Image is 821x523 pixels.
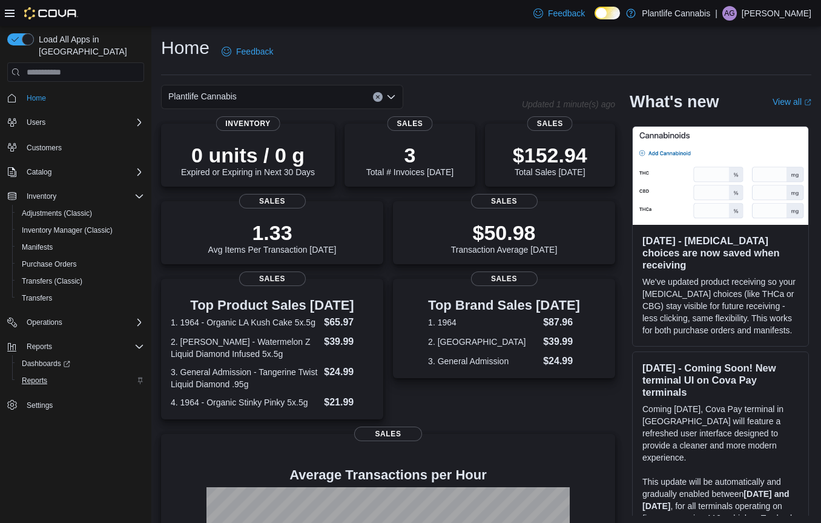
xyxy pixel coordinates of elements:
span: Purchase Orders [22,259,77,269]
button: Catalog [2,164,149,181]
button: Users [22,115,50,130]
a: Transfers [17,291,57,305]
span: Plantlife Cannabis [168,89,237,104]
a: Dashboards [17,356,75,371]
button: Transfers [12,290,149,307]
button: Open list of options [386,92,396,102]
div: Total Sales [DATE] [513,143,587,177]
dt: 3. General Admission - Tangerine Twist Liquid Diamond .95g [171,366,319,390]
span: Inventory Manager (Classic) [22,225,113,235]
button: Reports [22,339,57,354]
span: Settings [27,401,53,410]
span: Transfers [17,291,144,305]
span: Adjustments (Classic) [17,206,144,221]
span: Manifests [17,240,144,255]
div: Expired or Expiring in Next 30 Days [181,143,315,177]
dd: $24.99 [324,365,374,379]
button: Transfers (Classic) [12,273,149,290]
a: Manifests [17,240,58,255]
span: Transfers [22,293,52,303]
p: 1.33 [208,221,337,245]
img: Cova [24,7,78,19]
span: Sales [354,427,422,441]
span: Inventory [22,189,144,204]
button: Customers [2,138,149,156]
a: Adjustments (Classic) [17,206,97,221]
p: $50.98 [451,221,558,245]
button: Catalog [22,165,56,179]
dt: 3. General Admission [428,355,538,367]
p: Coming [DATE], Cova Pay terminal in [GEOGRAPHIC_DATA] will feature a refreshed user interface des... [642,403,799,464]
span: Reports [27,342,52,351]
span: Reports [22,339,144,354]
span: Transfers (Classic) [22,276,82,286]
dt: 2. [GEOGRAPHIC_DATA] [428,336,538,348]
span: Home [22,90,144,105]
p: | [715,6,717,21]
span: Settings [22,398,144,413]
h3: [DATE] - Coming Soon! New terminal UI on Cova Pay terminals [642,362,799,398]
dd: $24.99 [543,354,580,368]
dt: 4. 1964 - Organic Stinky Pinky 5x.5g [171,396,319,408]
span: Reports [22,376,47,385]
input: Dark Mode [595,7,620,19]
p: Plantlife Cannabis [642,6,710,21]
span: Inventory Manager (Classic) [17,223,144,238]
p: [PERSON_NAME] [742,6,811,21]
p: 3 [366,143,453,167]
a: Feedback [529,1,590,25]
span: Adjustments (Classic) [22,208,92,218]
span: Sales [239,271,305,286]
button: Purchase Orders [12,256,149,273]
span: AG [724,6,734,21]
span: Transfers (Classic) [17,274,144,288]
span: Inventory [27,192,56,201]
a: Settings [22,398,58,413]
h2: What's new [630,92,719,112]
button: Operations [2,314,149,331]
dd: $39.99 [543,335,580,349]
p: Updated 1 minute(s) ago [522,99,615,109]
span: Sales [527,116,573,131]
button: Adjustments (Classic) [12,205,149,222]
span: Inventory [216,116,280,131]
dd: $87.96 [543,315,580,330]
span: Load All Apps in [GEOGRAPHIC_DATA] [34,33,144,58]
a: Inventory Manager (Classic) [17,223,117,238]
h3: [DATE] - [MEDICAL_DATA] choices are now saved when receiving [642,235,799,271]
button: Inventory Manager (Classic) [12,222,149,239]
p: 0 units / 0 g [181,143,315,167]
span: Dashboards [17,356,144,371]
a: Dashboards [12,355,149,372]
button: Reports [12,372,149,389]
svg: External link [804,99,811,106]
span: Dashboards [22,359,70,368]
dd: $39.99 [324,335,374,349]
dd: $65.97 [324,315,374,330]
span: Feedback [236,45,273,58]
dt: 1. 1964 [428,316,538,328]
span: Manifests [22,242,53,252]
button: Settings [2,396,149,414]
span: Users [22,115,144,130]
nav: Complex example [7,84,144,445]
a: Customers [22,141,67,155]
button: Home [2,89,149,107]
a: View allExternal link [773,97,811,107]
dt: 1. 1964 - Organic LA Kush Cake 5x.5g [171,316,319,328]
button: Inventory [22,189,61,204]
p: We've updated product receiving so your [MEDICAL_DATA] choices (like THCa or CBG) stay visible fo... [642,276,799,336]
button: Manifests [12,239,149,256]
div: Avg Items Per Transaction [DATE] [208,221,337,255]
button: Operations [22,315,67,330]
a: Feedback [217,39,278,64]
a: Transfers (Classic) [17,274,87,288]
span: Catalog [27,167,51,177]
span: Sales [470,271,537,286]
span: Customers [22,139,144,155]
a: Purchase Orders [17,257,82,271]
span: Catalog [22,165,144,179]
span: Users [27,118,45,127]
h1: Home [161,36,209,60]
